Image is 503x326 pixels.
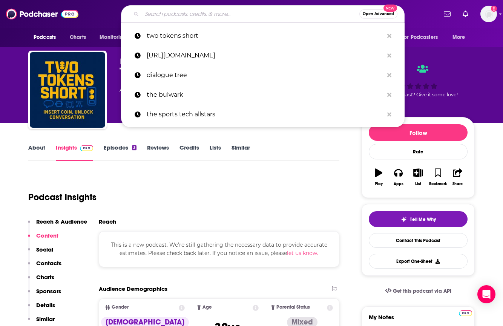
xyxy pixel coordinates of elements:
button: tell me why sparkleTell Me Why [369,211,468,227]
button: Apps [388,164,408,191]
button: Details [28,301,55,315]
p: Content [36,232,58,239]
button: Content [28,232,58,246]
img: Podchaser Pro [459,310,472,316]
span: Open Advanced [363,12,394,16]
p: dialogue tree [147,65,383,85]
svg: Add a profile image [491,6,497,12]
img: tell me why sparkle [401,216,407,222]
span: For Podcasters [402,32,438,43]
span: Monitoring [100,32,126,43]
a: About [28,144,45,161]
a: Lists [210,144,221,161]
span: Podcasts [34,32,56,43]
span: [PERSON_NAME] [120,57,173,65]
p: Sponsors [36,287,61,295]
div: Play [375,182,383,186]
p: Charts [36,273,54,281]
a: Similar [232,144,250,161]
a: Show notifications dropdown [441,8,454,20]
a: Get this podcast via API [379,282,457,300]
a: Reviews [147,144,169,161]
a: Credits [179,144,199,161]
a: the sports tech allstars [121,105,405,124]
a: Pro website [459,309,472,316]
span: More [452,32,465,43]
button: Show profile menu [480,6,497,22]
span: Good podcast? Give it some love! [379,92,458,97]
button: let us know. [287,249,318,257]
p: Contacts [36,260,61,267]
span: New [383,5,397,12]
button: Sponsors [28,287,61,301]
p: Details [36,301,55,309]
div: Rate [369,144,468,159]
button: Export One-Sheet [369,254,468,269]
a: InsightsPodchaser Pro [56,144,93,161]
h2: Audience Demographics [99,285,167,292]
div: Open Intercom Messenger [477,285,495,303]
div: Search podcasts, credits, & more... [121,5,405,23]
a: Episodes3 [104,144,136,161]
p: the bulwark [147,85,383,105]
p: Reach & Audience [36,218,87,225]
button: Charts [28,273,54,287]
button: List [408,164,428,191]
button: Contacts [28,260,61,273]
p: two tokens short [147,26,383,46]
p: https://podcasts.apple.com/us/podcast/two-tokens-short/id1836212856 [147,46,383,65]
div: Good podcast? Give it some love! [362,57,475,104]
button: Open AdvancedNew [359,9,397,19]
h1: Podcast Insights [28,192,97,203]
button: Reach & Audience [28,218,87,232]
span: Get this podcast via API [393,288,451,294]
h2: Reach [99,218,116,225]
p: Social [36,246,53,253]
span: Gender [112,305,129,310]
button: Share [448,164,468,191]
button: Social [28,246,53,260]
span: Parental Status [276,305,310,310]
div: 3 [132,145,136,150]
div: A podcast [120,85,185,94]
button: open menu [447,30,475,45]
button: Bookmark [428,164,448,191]
button: open menu [28,30,66,45]
button: Follow [369,124,468,141]
span: Age [202,305,212,310]
div: Bookmark [429,182,447,186]
span: Charts [70,32,86,43]
a: the bulwark [121,85,405,105]
a: Show notifications dropdown [460,8,471,20]
span: Logged in as tessvanden [480,6,497,22]
div: List [415,182,421,186]
input: Search podcasts, credits, & more... [142,8,359,20]
img: User Profile [480,6,497,22]
div: Share [452,182,463,186]
img: Podchaser - Follow, Share and Rate Podcasts [6,7,78,21]
button: Play [369,164,388,191]
a: Contact This Podcast [369,233,468,248]
div: Apps [394,182,403,186]
button: open menu [397,30,449,45]
img: Podchaser Pro [80,145,93,151]
a: dialogue tree [121,65,405,85]
a: [URL][DOMAIN_NAME] [121,46,405,65]
button: open menu [94,30,136,45]
span: Tell Me Why [410,216,436,222]
a: two tokens short [121,26,405,46]
a: Charts [65,30,90,45]
img: Two Tokens Short [30,52,105,128]
p: Similar [36,315,55,323]
span: This is a new podcast. We’re still gathering the necessary data to provide accurate estimates. Pl... [111,241,327,256]
p: the sports tech allstars [147,105,383,124]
